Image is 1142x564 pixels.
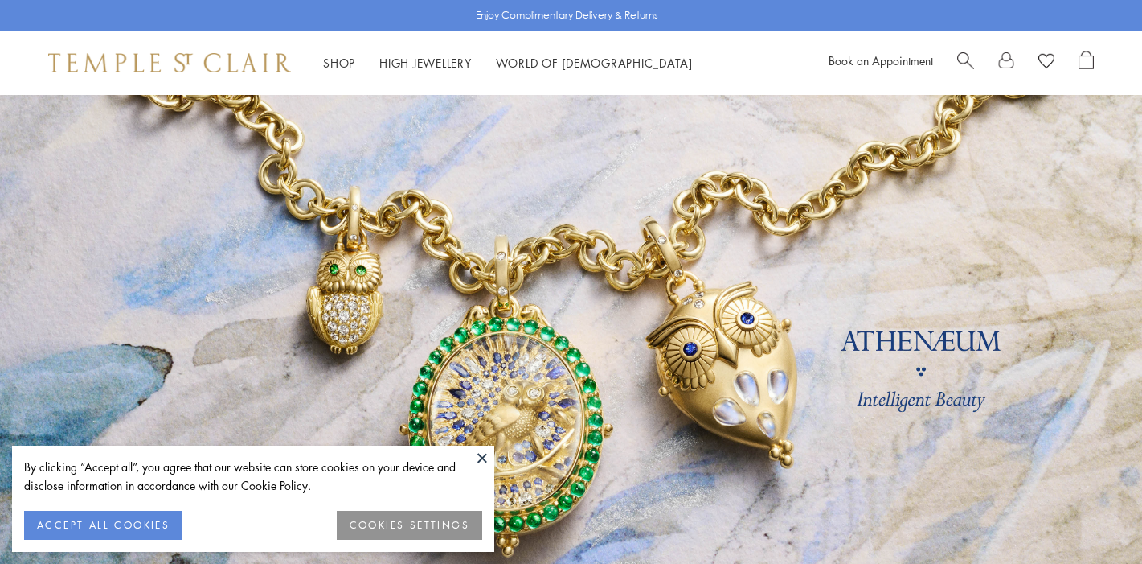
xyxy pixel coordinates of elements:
[829,52,933,68] a: Book an Appointment
[496,55,693,71] a: World of [DEMOGRAPHIC_DATA]World of [DEMOGRAPHIC_DATA]
[1079,51,1094,75] a: Open Shopping Bag
[323,53,693,73] nav: Main navigation
[48,53,291,72] img: Temple St. Clair
[337,511,482,540] button: COOKIES SETTINGS
[957,51,974,75] a: Search
[1038,51,1054,75] a: View Wishlist
[323,55,355,71] a: ShopShop
[24,458,482,495] div: By clicking “Accept all”, you agree that our website can store cookies on your device and disclos...
[476,7,658,23] p: Enjoy Complimentary Delivery & Returns
[24,511,182,540] button: ACCEPT ALL COOKIES
[379,55,472,71] a: High JewelleryHigh Jewellery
